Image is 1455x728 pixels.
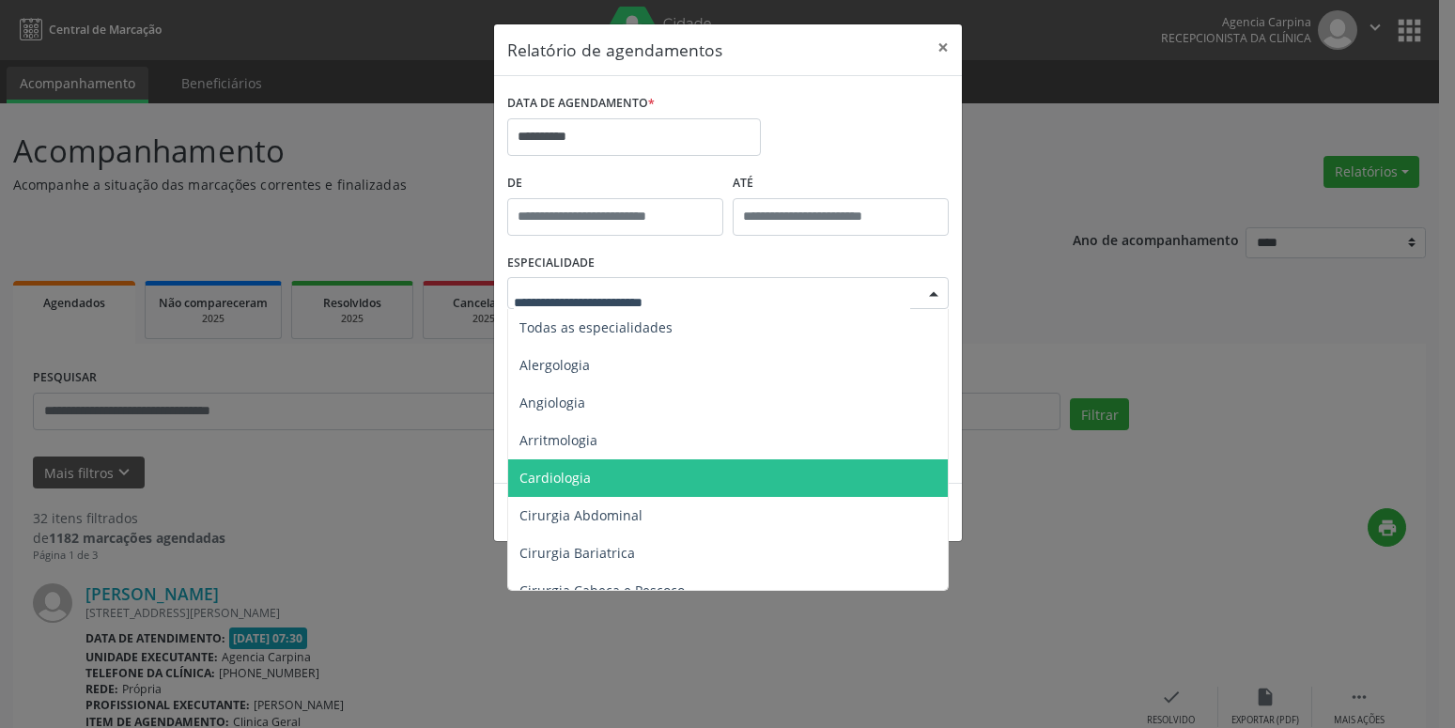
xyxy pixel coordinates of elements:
label: De [507,169,723,198]
span: Cardiologia [519,469,591,487]
span: Cirurgia Cabeça e Pescoço [519,581,685,599]
span: Arritmologia [519,431,597,449]
label: ESPECIALIDADE [507,249,595,278]
h5: Relatório de agendamentos [507,38,722,62]
label: DATA DE AGENDAMENTO [507,89,655,118]
span: Angiologia [519,394,585,411]
span: Cirurgia Bariatrica [519,544,635,562]
span: Alergologia [519,356,590,374]
span: Cirurgia Abdominal [519,506,642,524]
button: Close [924,24,962,70]
label: ATÉ [733,169,949,198]
span: Todas as especialidades [519,318,673,336]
